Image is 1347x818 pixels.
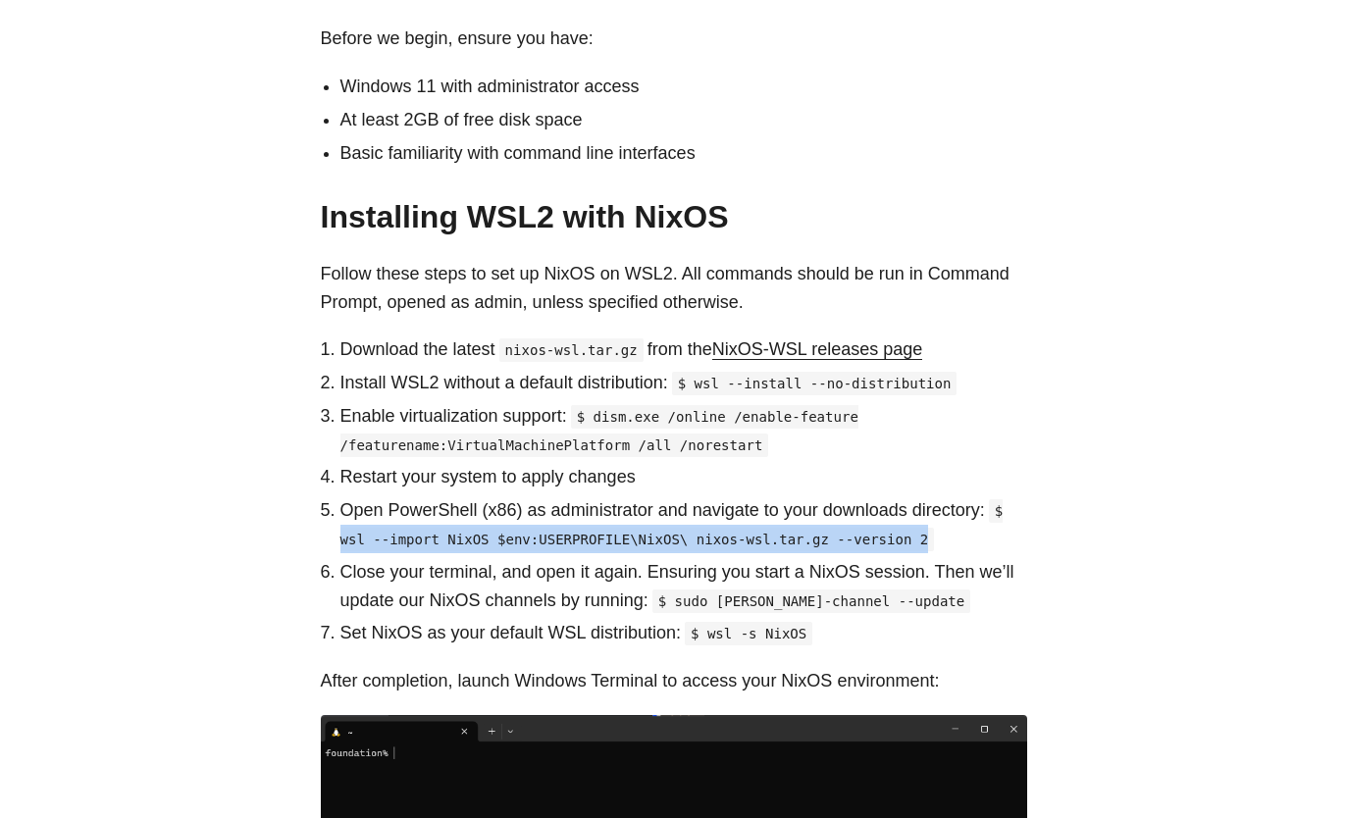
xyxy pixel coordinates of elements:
p: Download the latest from the [340,335,1027,364]
p: Close your terminal, and open it again. Ensuring you start a NixOS session. Then we’ll update our... [340,558,1027,615]
p: Enable virtualization support: [340,402,1027,459]
code: nixos-wsl.tar.gz [499,338,644,362]
h2: Installing WSL2 with NixOS [321,198,1027,235]
a: NixOS-WSL releases page [712,339,922,359]
code: $ dism.exe /online /enable-feature /featurename:VirtualMachinePlatform /all /norestart [340,405,858,457]
code: $ sudo [PERSON_NAME]-channel --update [652,589,971,613]
p: Set NixOS as your default WSL distribution: [340,619,1027,647]
code: $ wsl --install --no-distribution [672,372,958,395]
p: Open PowerShell (x86) as administrator and navigate to your downloads directory: [340,496,1027,553]
p: Restart your system to apply changes [340,463,1027,491]
p: Follow these steps to set up NixOS on WSL2. All commands should be run in Command Prompt, opened ... [321,260,1027,317]
li: Basic familiarity with command line interfaces [340,139,1027,168]
li: At least 2GB of free disk space [340,106,1027,134]
p: After completion, launch Windows Terminal to access your NixOS environment: [321,667,1027,695]
p: Install WSL2 without a default distribution: [340,369,1027,397]
p: Before we begin, ensure you have: [321,25,1027,53]
li: Windows 11 with administrator access [340,73,1027,101]
code: $ wsl -s NixOS [685,622,812,645]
